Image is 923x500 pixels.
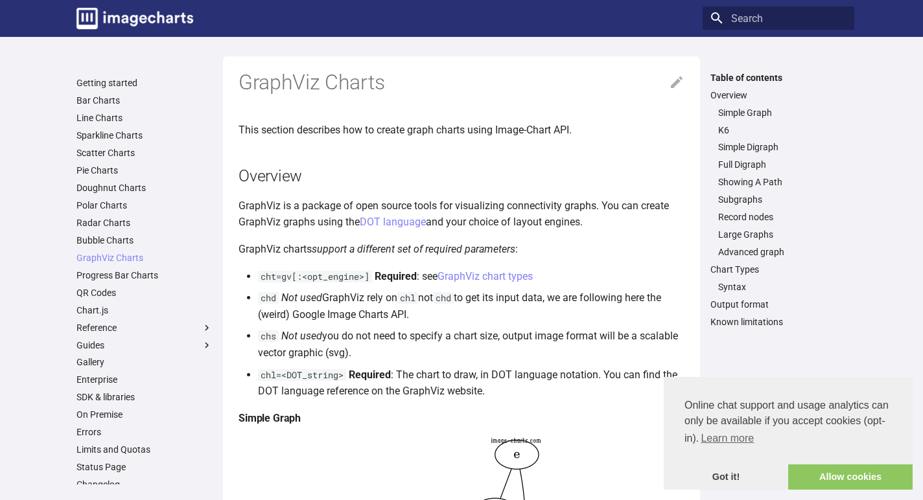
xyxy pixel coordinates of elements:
a: learn more about cookies [699,429,756,448]
h4: Simple Graph [239,410,684,427]
a: Errors [76,426,213,438]
a: Pie Charts [76,165,213,176]
p: GraphViz charts : [239,241,684,258]
label: Table of contents [703,72,854,84]
a: Record nodes [718,211,847,223]
a: Progress Bar Charts [76,269,213,281]
p: GraphViz is a package of open source tools for visualizing connectivity graphs. You can create Gr... [239,198,684,231]
a: Changelog [76,479,213,490]
a: Gallery [76,356,213,368]
code: cht=gv[:<opt_engine>] [258,271,372,282]
a: Chart Types [710,264,847,275]
a: Limits and Quotas [76,444,213,455]
em: Not used [281,330,322,342]
code: chd [433,292,454,304]
a: Status Page [76,461,213,473]
a: Enterprise [76,374,213,385]
a: Radar Charts [76,217,213,229]
span: Online chat support and usage analytics can only be available if you accept cookies (opt-in). [684,398,892,448]
a: Syntax [718,281,847,293]
a: Simple Graph [718,107,847,119]
a: allow cookies [788,464,913,490]
a: dismiss cookie message [664,464,788,490]
p: This section describes how to create graph charts using Image-Chart API. [239,122,684,139]
a: SDK & libraries [76,391,213,403]
a: Polar Charts [76,199,213,211]
a: Known limitations [710,316,847,328]
a: Line Charts [76,112,213,124]
label: Guides [76,339,213,351]
em: Not used [281,291,322,304]
h2: Overview [239,165,684,187]
strong: Required [375,270,417,282]
a: Showing A Path [718,176,847,188]
code: chd [258,292,279,304]
a: Overview [710,89,847,101]
a: QR Codes [76,287,213,299]
a: Output format [710,299,847,310]
img: logo [76,8,193,29]
code: chs [258,330,279,342]
a: Simple Digraph [718,141,847,153]
label: Reference [76,322,213,334]
a: Large Graphs [718,229,847,240]
a: Bubble Charts [76,234,213,246]
a: K6 [718,124,847,136]
em: support a different set of required parameters [312,243,515,255]
p: : The chart to draw, in DOT language notation. You can find the DOT language reference on the Gra... [258,367,684,400]
a: DOT language [360,216,426,228]
nav: Overview [710,107,847,258]
a: Scatter Charts [76,147,213,159]
a: Bar Charts [76,95,213,106]
p: : see [258,268,684,285]
strong: Required [349,369,391,381]
a: Chart.js [76,304,213,316]
code: chl=<DOT_string> [258,369,346,381]
h1: GraphViz Charts [239,69,684,97]
a: Sparkline Charts [76,130,213,141]
nav: Chart Types [710,281,847,293]
p: GraphViz rely on not to get its input data, we are following here the (weird) Google Image Charts... [258,290,684,323]
a: On Premise [76,409,213,420]
p: you do not need to specify a chart size, output image format will be a scalable vector graphic (s... [258,328,684,361]
div: cookieconsent [664,377,913,490]
nav: Table of contents [703,72,854,328]
a: GraphViz Charts [76,252,213,264]
a: GraphViz chart types [438,270,533,282]
a: Getting started [76,77,213,89]
a: Image-Charts documentation [71,3,198,34]
input: Search [703,6,854,30]
code: chl [397,292,418,304]
a: Subgraphs [718,194,847,205]
a: Full Digraph [718,159,847,170]
a: Advanced graph [718,246,847,258]
a: Doughnut Charts [76,182,213,194]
